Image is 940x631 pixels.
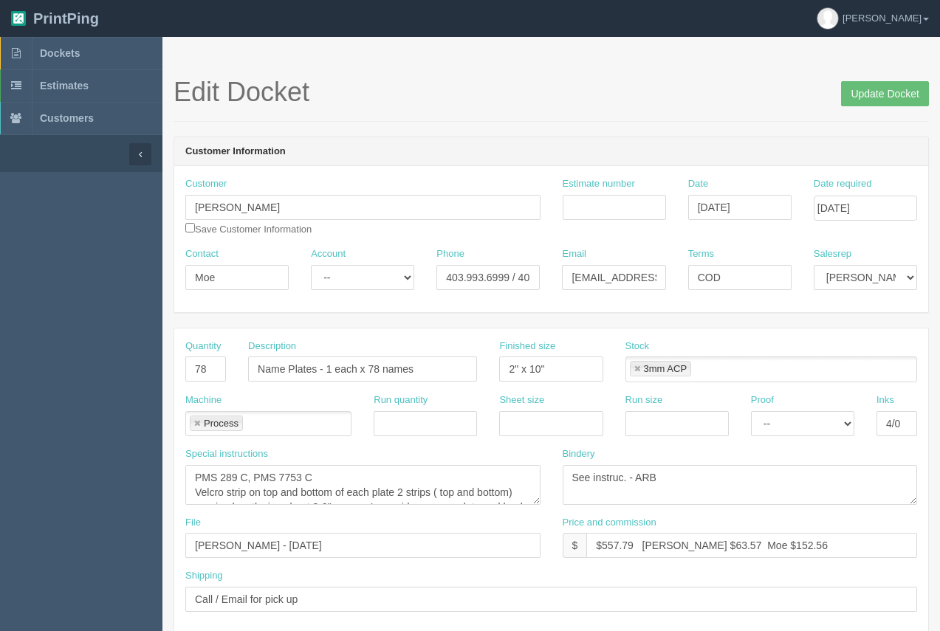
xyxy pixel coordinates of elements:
div: 3mm ACP [644,364,687,373]
label: Account [311,247,346,261]
label: Contact [185,247,219,261]
div: $ [563,533,587,558]
label: Bindery [563,447,595,461]
label: Date [688,177,708,191]
input: Update Docket [841,81,929,106]
h1: Edit Docket [174,77,929,107]
div: Save Customer Information [185,177,541,236]
label: Price and commission [563,516,656,530]
label: Run size [625,393,663,407]
input: Enter customer name [185,195,541,220]
span: Dockets [40,47,80,59]
label: Terms [688,247,714,261]
textarea: PMS 289 C, PMS 7753 C Velcro strip on top and bottom of each plate 2 strips ( top and bottom) run... [185,465,541,505]
label: Machine [185,393,222,407]
label: Run quantity [374,393,428,407]
img: avatar_default-7531ab5dedf162e01f1e0bb0964e6a185e93c5c22dfe317fb01d7f8cd2b1632c.jpg [817,8,838,29]
label: Customer [185,177,227,191]
label: File [185,516,201,530]
label: Inks [876,393,894,407]
img: logo-3e63b451c926e2ac314895c53de4908e5d424f24456219fb08d385ab2e579770.png [11,11,26,26]
textarea: See instruc. - ARB [563,465,918,505]
label: Quantity [185,339,221,354]
label: Finished size [499,339,555,354]
label: Description [248,339,296,354]
label: Email [562,247,586,261]
span: Customers [40,112,94,124]
label: Proof [751,393,774,407]
label: Sheet size [499,393,544,407]
span: Estimates [40,80,89,92]
div: Process [204,418,239,428]
label: Estimate number [563,177,635,191]
label: Stock [625,339,650,354]
label: Date required [814,177,872,191]
label: Phone [436,247,464,261]
label: Shipping [185,569,223,583]
label: Salesrep [814,247,851,261]
label: Special instructions [185,447,268,461]
header: Customer Information [174,137,928,167]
